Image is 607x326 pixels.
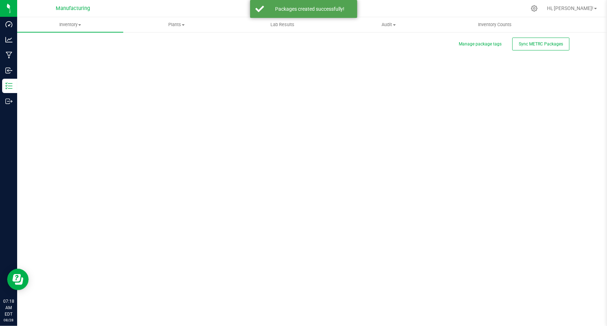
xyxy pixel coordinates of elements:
div: Packages created successfully! [268,5,352,13]
inline-svg: Outbound [5,98,13,105]
span: Inventory [17,21,123,28]
button: Sync METRC Packages [512,38,569,50]
inline-svg: Inventory [5,82,13,89]
a: Inventory Counts [442,17,548,32]
inline-svg: Dashboard [5,21,13,28]
span: Hi, [PERSON_NAME]! [547,5,593,11]
iframe: Resource center [7,269,29,290]
div: Manage settings [530,5,539,12]
inline-svg: Inbound [5,67,13,74]
inline-svg: Manufacturing [5,52,13,59]
span: Lab Results [261,21,304,28]
a: Plants [123,17,229,32]
button: Manage package tags [459,41,502,47]
a: Inventory [17,17,123,32]
span: Audit [336,21,442,28]
span: Plants [124,21,229,28]
a: Lab Results [229,17,335,32]
span: Inventory Counts [468,21,521,28]
span: Sync METRC Packages [519,42,563,47]
p: 08/28 [3,317,14,323]
span: Manufacturing [56,5,90,11]
a: Audit [336,17,442,32]
inline-svg: Analytics [5,36,13,43]
p: 07:18 AM EDT [3,298,14,317]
